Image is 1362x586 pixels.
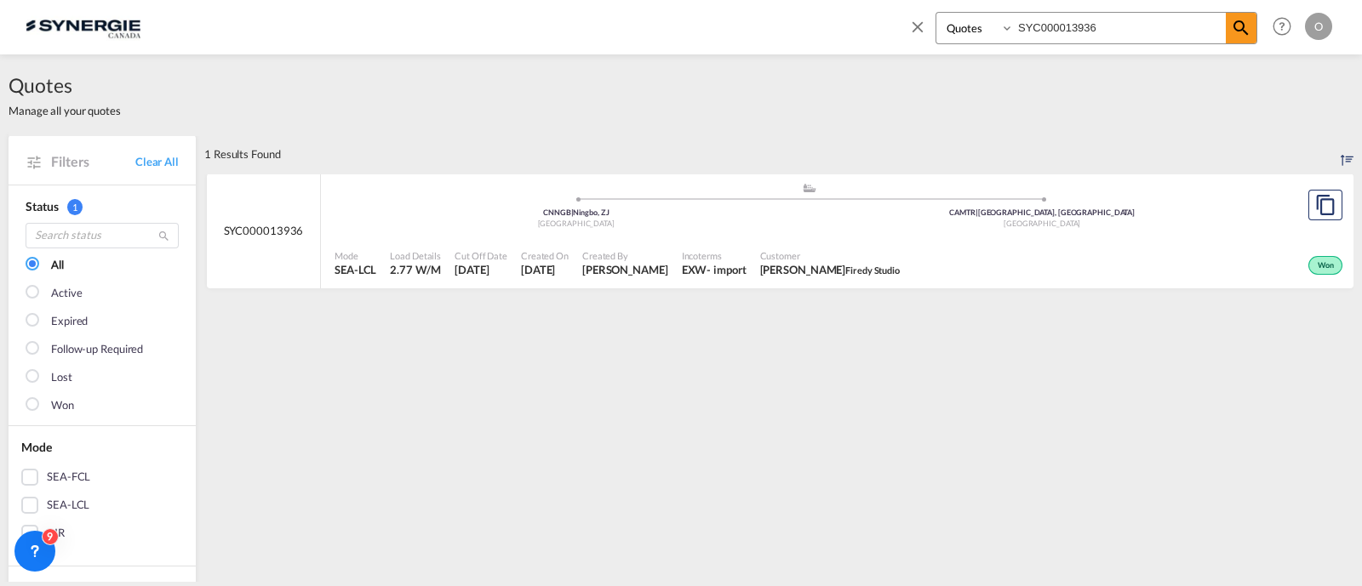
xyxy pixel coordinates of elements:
[1308,190,1342,220] button: Copy Quote
[26,198,179,215] div: Status 1
[1305,13,1332,40] div: O
[908,17,927,36] md-icon: icon-close
[47,469,90,486] div: SEA-FCL
[157,230,170,242] md-icon: icon-magnify
[1268,12,1296,41] span: Help
[1341,135,1353,173] div: Sort by: Created On
[1226,13,1256,43] span: icon-magnify
[845,265,900,276] span: Firedy Studio
[538,219,615,228] span: [GEOGRAPHIC_DATA]
[67,199,83,215] span: 1
[390,263,440,276] span: 2.77 W/M
[21,497,183,514] md-checkbox: SEA-LCL
[799,184,820,192] md-icon: assets/icons/custom/ship-fill.svg
[455,262,507,277] span: 8 Aug 2025
[26,223,179,248] input: Search status
[9,103,121,118] span: Manage all your quotes
[1014,13,1226,43] input: Enter Quotation Number
[543,208,609,217] span: CNNGB Ningbo, ZJ
[51,397,74,414] div: Won
[682,262,707,277] div: EXW
[682,249,747,262] span: Incoterms
[390,249,441,262] span: Load Details
[707,262,746,277] div: - import
[1318,260,1338,272] span: Won
[21,525,183,542] md-checkbox: AIR
[47,525,65,542] div: AIR
[1308,256,1342,275] div: Won
[135,154,179,169] a: Clear All
[976,208,978,217] span: |
[582,262,668,277] span: Adriana Groposila
[1315,195,1336,215] md-icon: assets/icons/custom/copyQuote.svg
[26,199,58,213] span: Status
[521,262,569,277] span: 8 Aug 2025
[1231,18,1251,38] md-icon: icon-magnify
[21,469,183,486] md-checkbox: SEA-FCL
[908,12,936,53] span: icon-close
[51,369,72,386] div: Lost
[51,152,135,171] span: Filters
[760,249,900,262] span: Customer
[335,249,376,262] span: Mode
[21,440,52,454] span: Mode
[51,313,88,330] div: Expired
[582,249,668,262] span: Created By
[51,257,64,274] div: All
[571,208,574,217] span: |
[9,71,121,99] span: Quotes
[949,208,1135,217] span: CAMTR [GEOGRAPHIC_DATA], [GEOGRAPHIC_DATA]
[51,341,143,358] div: Follow-up Required
[682,262,747,277] div: EXW import
[207,174,1353,289] div: SYC000013936 assets/icons/custom/ship-fill.svgassets/icons/custom/roll-o-plane.svgOriginNingbo, Z...
[204,135,281,173] div: 1 Results Found
[1268,12,1305,43] div: Help
[760,262,900,277] span: Marie Claude Firedy Studio
[26,8,140,46] img: 1f56c880d42311ef80fc7dca854c8e59.png
[224,223,304,238] span: SYC000013936
[47,497,89,514] div: SEA-LCL
[1004,219,1080,228] span: [GEOGRAPHIC_DATA]
[455,249,507,262] span: Cut Off Date
[521,249,569,262] span: Created On
[335,262,376,277] span: SEA-LCL
[51,285,82,302] div: Active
